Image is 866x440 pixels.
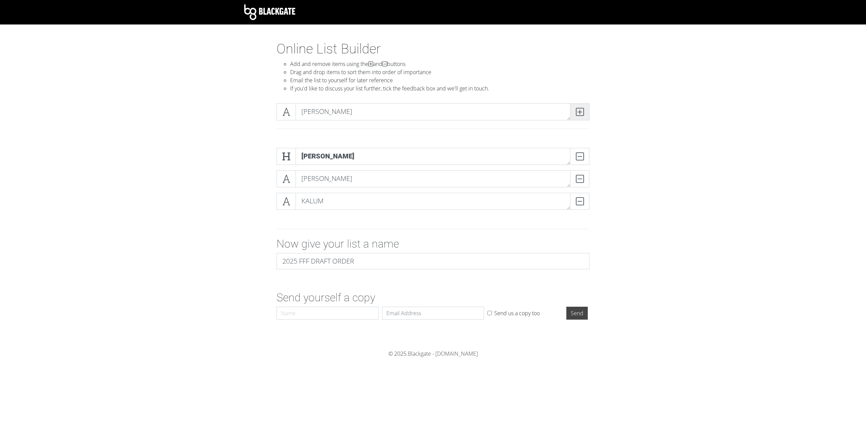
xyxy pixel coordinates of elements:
[290,68,589,76] li: Drag and drop items to sort them into order of importance
[277,237,589,250] h2: Now give your list a name
[277,253,589,269] input: My amazing list...
[382,307,484,320] input: Email Address
[290,76,589,84] li: Email the list to yourself for later reference
[277,41,589,57] h1: Online List Builder
[290,60,589,68] li: Add and remove items using the and buttons
[566,307,588,320] input: Send
[277,307,379,320] input: Name
[494,309,540,317] label: Send us a copy too
[277,291,589,304] h2: Send yourself a copy
[290,84,589,92] li: If you'd like to discuss your list further, tick the feedback box and we'll get in touch.
[244,4,295,20] img: Blackgate
[244,350,622,358] div: © 2025.
[408,350,478,357] a: Blackgate - [DOMAIN_NAME]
